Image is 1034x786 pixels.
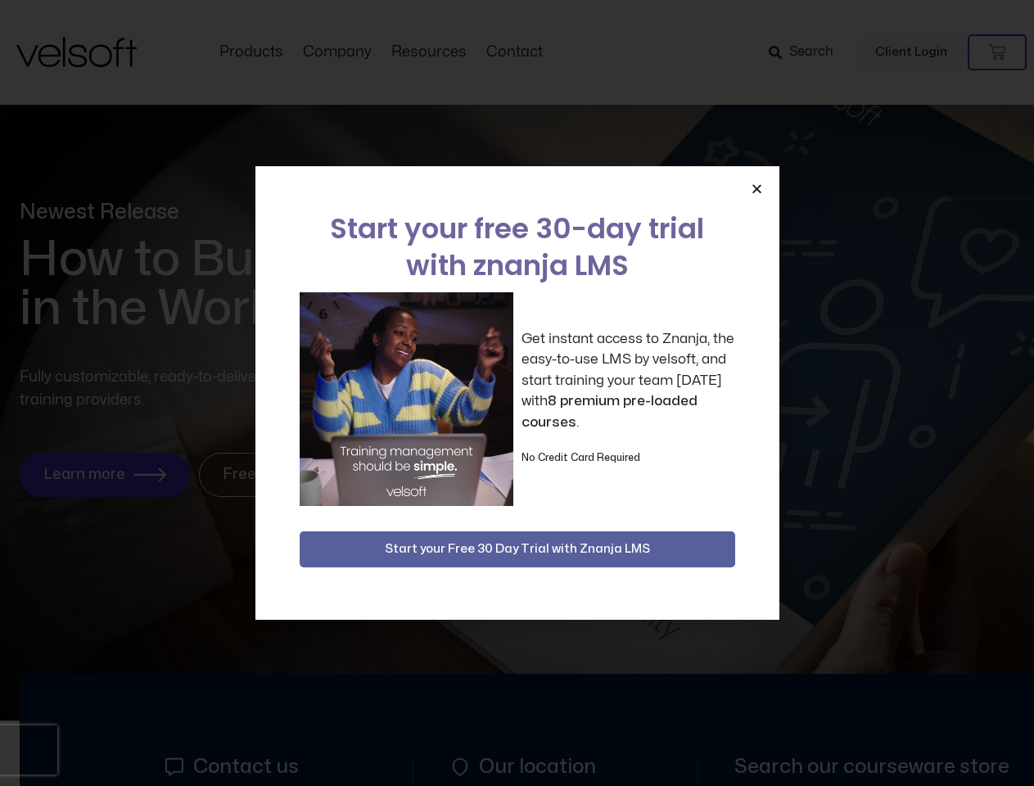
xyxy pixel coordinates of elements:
strong: 8 premium pre-loaded courses [522,394,698,429]
img: a woman sitting at her laptop dancing [300,292,513,506]
strong: No Credit Card Required [522,453,640,463]
p: Get instant access to Znanja, the easy-to-use LMS by velsoft, and start training your team [DATE]... [522,328,735,433]
span: Start your Free 30 Day Trial with Znanja LMS [385,540,650,559]
h2: Start your free 30-day trial with znanja LMS [300,210,735,284]
a: Close [751,183,763,195]
button: Start your Free 30 Day Trial with Znanja LMS [300,531,735,567]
